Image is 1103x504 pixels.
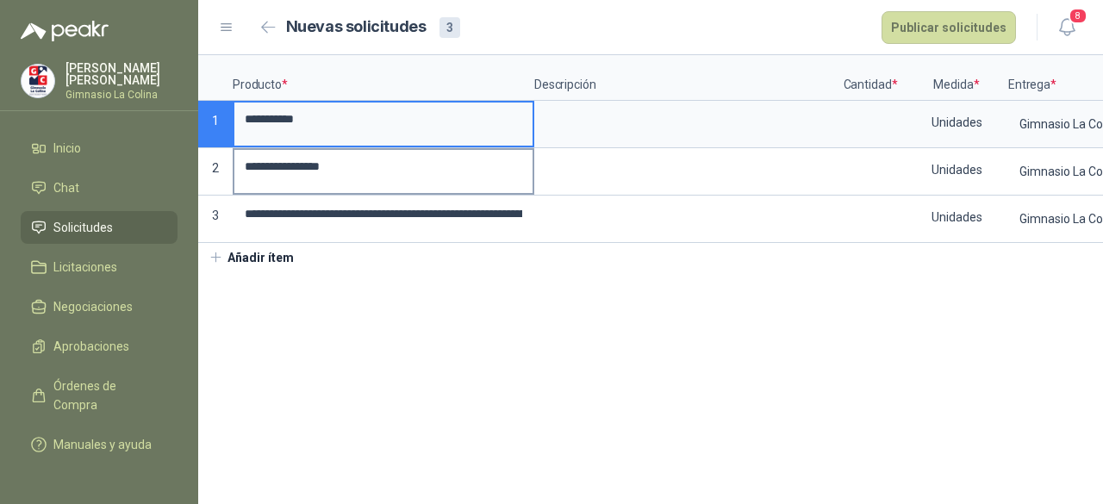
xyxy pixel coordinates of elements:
[53,178,79,197] span: Chat
[21,171,178,204] a: Chat
[233,55,534,101] p: Producto
[21,428,178,461] a: Manuales y ayuda
[53,258,117,277] span: Licitaciones
[905,55,1008,101] p: Medida
[65,62,178,86] p: [PERSON_NAME] [PERSON_NAME]
[22,65,54,97] img: Company Logo
[1051,12,1082,43] button: 8
[882,11,1016,44] button: Publicar solicitudes
[53,376,161,414] span: Órdenes de Compra
[21,251,178,283] a: Licitaciones
[907,103,1006,142] div: Unidades
[53,337,129,356] span: Aprobaciones
[53,218,113,237] span: Solicitudes
[21,370,178,421] a: Órdenes de Compra
[53,139,81,158] span: Inicio
[65,90,178,100] p: Gimnasio La Colina
[53,435,152,454] span: Manuales y ayuda
[1069,8,1087,24] span: 8
[907,197,1006,237] div: Unidades
[286,15,427,40] h2: Nuevas solicitudes
[21,330,178,363] a: Aprobaciones
[198,196,233,243] p: 3
[198,148,233,196] p: 2
[534,55,836,101] p: Descripción
[21,132,178,165] a: Inicio
[21,290,178,323] a: Negociaciones
[439,17,460,38] div: 3
[21,21,109,41] img: Logo peakr
[198,243,304,272] button: Añadir ítem
[198,101,233,148] p: 1
[21,211,178,244] a: Solicitudes
[836,55,905,101] p: Cantidad
[53,297,133,316] span: Negociaciones
[907,150,1006,190] div: Unidades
